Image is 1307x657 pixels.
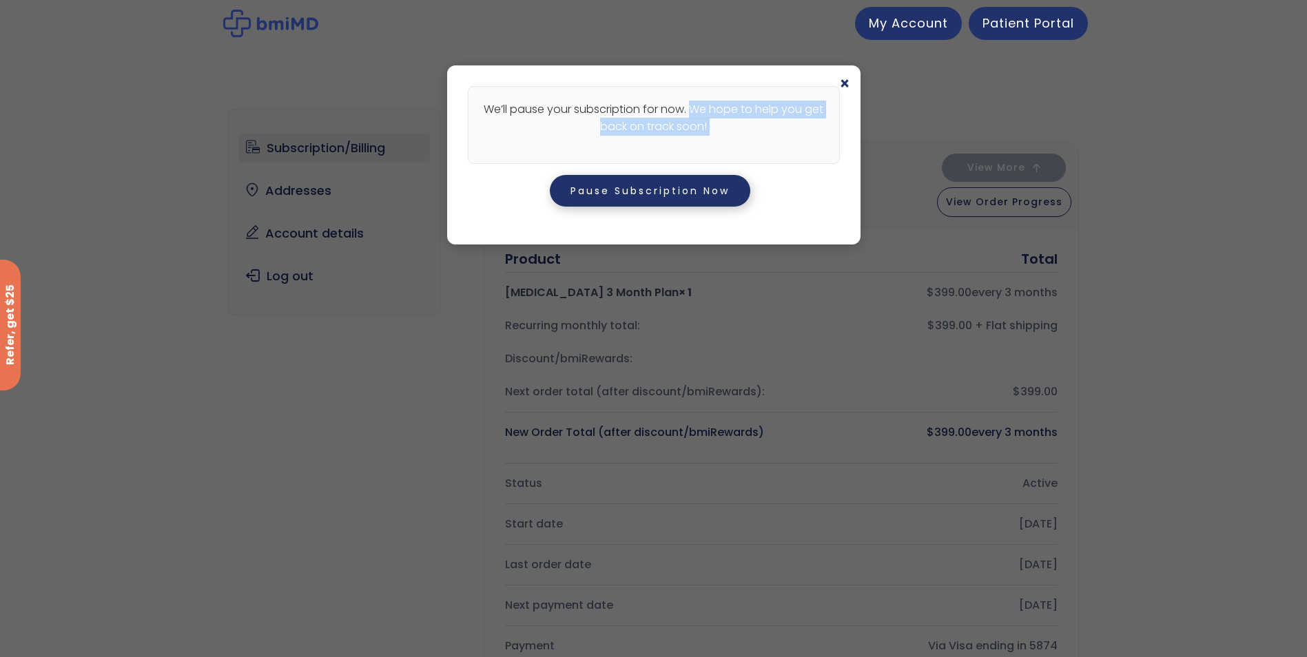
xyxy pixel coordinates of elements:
[855,7,962,40] a: My Account
[839,76,850,92] span: ×
[969,7,1088,40] a: Patient Portal
[550,175,750,207] button: Pause Subscription Now
[482,101,825,136] p: We’ll pause your subscription for now. We hope to help you get back on track soon!
[869,14,948,32] span: My Account
[982,14,1074,32] span: Patient Portal
[223,10,318,37] img: My account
